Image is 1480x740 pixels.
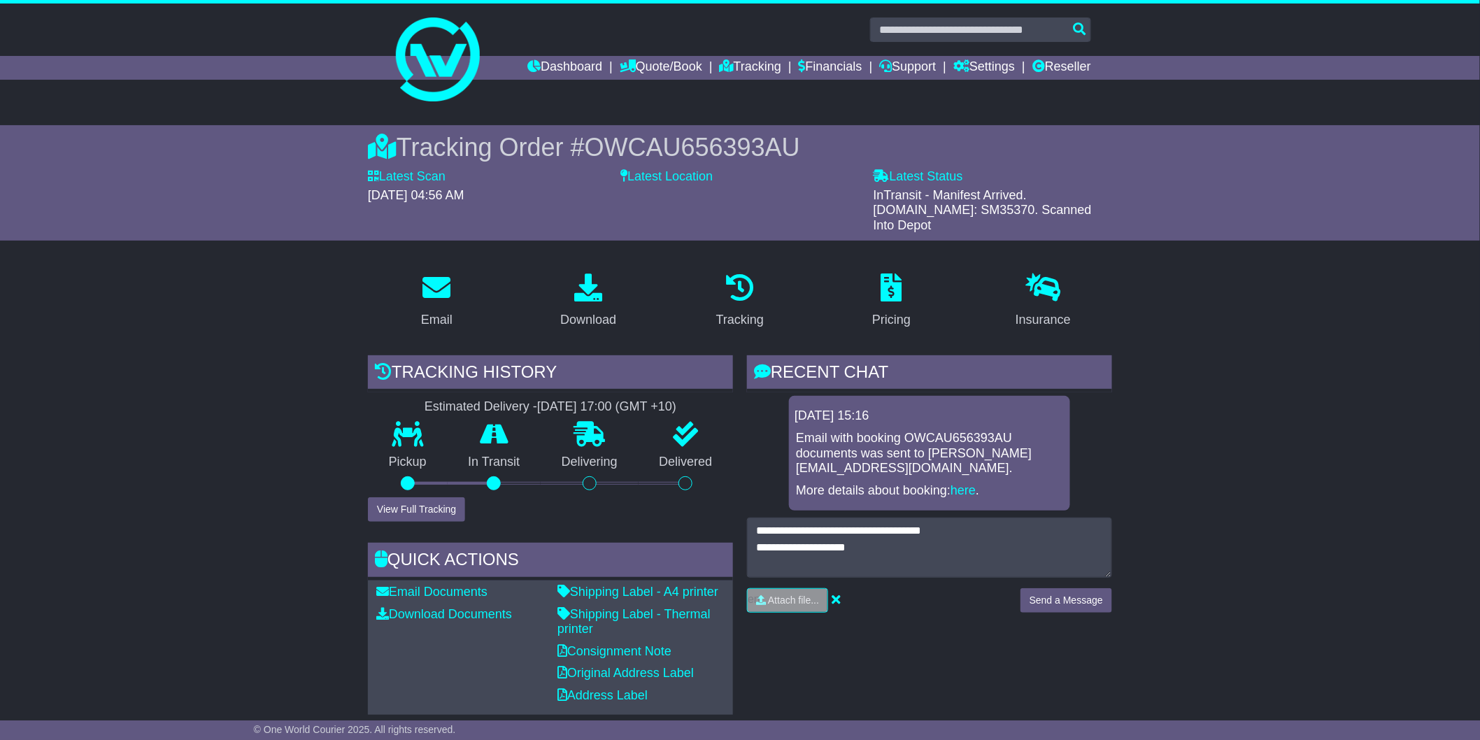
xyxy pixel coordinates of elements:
[879,56,936,80] a: Support
[537,399,676,415] div: [DATE] 17:00 (GMT +10)
[368,355,733,393] div: Tracking history
[796,483,1063,499] p: More details about booking: .
[376,607,512,621] a: Download Documents
[560,311,616,329] div: Download
[707,269,773,334] a: Tracking
[799,56,862,80] a: Financials
[796,431,1063,476] p: Email with booking OWCAU656393AU documents was sent to [PERSON_NAME][EMAIL_ADDRESS][DOMAIN_NAME].
[716,311,764,329] div: Tracking
[620,169,713,185] label: Latest Location
[412,269,462,334] a: Email
[368,132,1112,162] div: Tracking Order #
[620,56,702,80] a: Quote/Book
[872,311,911,329] div: Pricing
[863,269,920,334] a: Pricing
[874,169,963,185] label: Latest Status
[376,585,488,599] a: Email Documents
[1032,56,1091,80] a: Reseller
[368,497,465,522] button: View Full Tracking
[368,188,464,202] span: [DATE] 04:56 AM
[368,169,446,185] label: Latest Scan
[953,56,1015,80] a: Settings
[1020,588,1112,613] button: Send a Message
[557,644,671,658] a: Consignment Note
[557,585,718,599] a: Shipping Label - A4 printer
[527,56,602,80] a: Dashboard
[254,724,456,735] span: © One World Courier 2025. All rights reserved.
[747,355,1112,393] div: RECENT CHAT
[557,688,648,702] a: Address Label
[368,543,733,581] div: Quick Actions
[541,455,639,470] p: Delivering
[720,56,781,80] a: Tracking
[557,666,694,680] a: Original Address Label
[551,269,625,334] a: Download
[421,311,453,329] div: Email
[951,483,976,497] a: here
[585,133,800,162] span: OWCAU656393AU
[1006,269,1080,334] a: Insurance
[1016,311,1071,329] div: Insurance
[368,399,733,415] div: Estimated Delivery -
[557,607,711,636] a: Shipping Label - Thermal printer
[448,455,541,470] p: In Transit
[795,408,1065,424] div: [DATE] 15:16
[874,188,1092,232] span: InTransit - Manifest Arrived. [DOMAIN_NAME]: SM35370. Scanned Into Depot
[368,455,448,470] p: Pickup
[639,455,734,470] p: Delivered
